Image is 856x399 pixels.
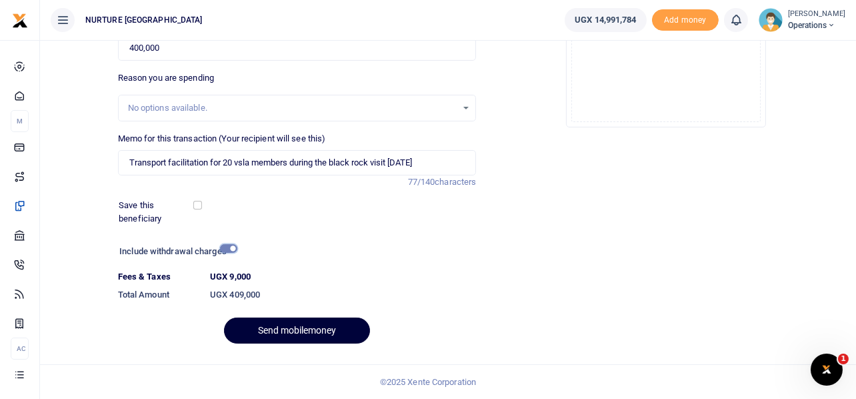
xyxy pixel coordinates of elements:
dt: Fees & Taxes [113,270,205,284]
span: 77/140 [408,177,435,187]
a: logo-small logo-large logo-large [12,15,28,25]
li: Toup your wallet [652,9,719,31]
label: Memo for this transaction (Your recipient will see this) [118,132,326,145]
li: Wallet ballance [559,8,651,32]
span: Add money [652,9,719,31]
label: UGX 9,000 [210,270,251,284]
img: profile-user [759,8,783,32]
span: Operations [788,19,845,31]
input: Enter extra information [118,150,477,175]
button: Send mobilemoney [224,318,370,344]
a: profile-user [PERSON_NAME] Operations [759,8,845,32]
input: UGX [118,35,477,61]
label: Save this beneficiary [119,199,196,225]
h6: Include withdrawal charges [119,246,231,257]
a: UGX 14,991,784 [565,8,646,32]
div: No options available. [128,101,457,115]
span: characters [435,177,476,187]
img: logo-small [12,13,28,29]
h6: Total Amount [118,290,199,300]
small: [PERSON_NAME] [788,9,845,20]
span: 1 [838,354,849,364]
iframe: Intercom live chat [811,354,843,386]
h6: UGX 409,000 [210,290,476,300]
span: UGX 14,991,784 [575,13,636,27]
label: Reason you are spending [118,71,214,85]
a: Add money [652,14,719,24]
li: Ac [11,338,29,360]
span: NURTURE [GEOGRAPHIC_DATA] [80,14,208,26]
li: M [11,110,29,132]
